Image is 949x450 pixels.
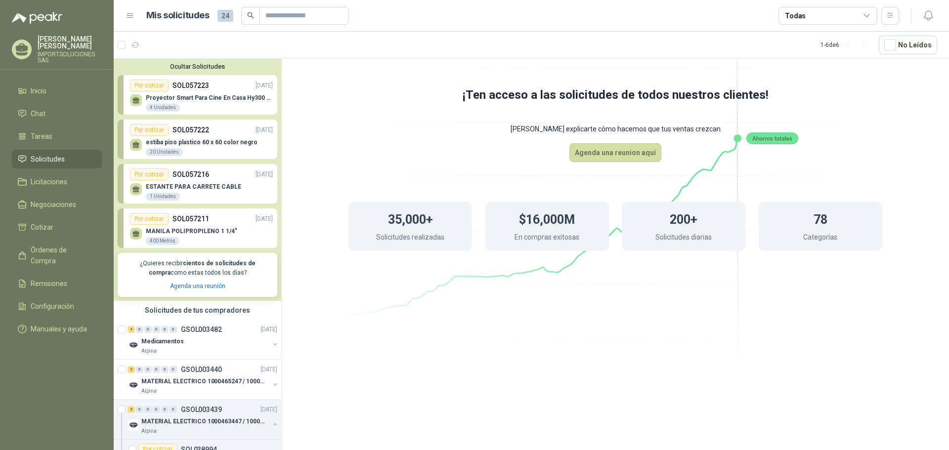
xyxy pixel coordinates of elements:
div: 0 [170,366,177,373]
a: Por cotizarSOL057223[DATE] Proyector Smart Para Cine En Casa Hy300 1080hd Android 11 Co Color Bla... [118,75,277,115]
p: Categorías [803,232,837,245]
span: Chat [31,108,45,119]
span: Manuales y ayuda [31,324,87,334]
p: [PERSON_NAME] [PERSON_NAME] [38,36,102,49]
span: Cotizar [31,222,53,233]
a: Agenda una reunión [170,283,225,289]
div: 0 [161,406,169,413]
div: Por cotizar [130,168,169,180]
a: Chat [12,104,102,123]
h1: 200+ [670,207,697,229]
p: Alpina [141,427,157,435]
p: [DATE] [256,125,273,135]
a: 4 0 0 0 0 0 GSOL003482[DATE] Company LogoMedicamentosAlpina [128,324,279,355]
p: Alpina [141,387,157,395]
h1: ¡Ten acceso a las solicitudes de todos nuestros clientes! [309,86,922,105]
img: Company Logo [128,379,139,391]
p: [DATE] [256,81,273,90]
p: SOL057211 [173,213,209,224]
p: Solicitudes realizadas [376,232,444,245]
p: GSOL003440 [181,366,222,373]
div: 20 Unidades [146,148,183,156]
p: GSOL003482 [181,326,222,333]
span: 24 [217,10,233,22]
div: 1 Unidades [146,193,180,201]
div: 0 [144,406,152,413]
p: [DATE] [260,325,277,334]
a: Remisiones [12,274,102,293]
div: 0 [170,326,177,333]
div: Todas [785,10,806,21]
div: 0 [153,406,160,413]
p: GSOL003439 [181,406,222,413]
p: [PERSON_NAME] explicarte cómo hacemos que tus ventas crezcan [309,115,922,143]
div: Por cotizar [130,124,169,136]
img: Logo peakr [12,12,62,24]
p: ¿Quieres recibir como estas todos los días? [124,259,271,278]
a: Por cotizarSOL057211[DATE] MANILA POLIPROPILENO 1 1/4"400 Metros [118,208,277,248]
span: Licitaciones [31,176,67,187]
h1: 78 [814,207,827,229]
p: [DATE] [260,405,277,414]
div: 400 Metros [146,237,179,245]
div: Por cotizar [130,213,169,225]
div: Ocultar SolicitudesPor cotizarSOL057223[DATE] Proyector Smart Para Cine En Casa Hy300 1080hd Andr... [114,59,281,301]
div: 2 [128,366,135,373]
a: Negociaciones [12,195,102,214]
p: Solicitudes diarias [655,232,712,245]
p: SOL057223 [173,80,209,91]
button: Agenda una reunion aquí [569,143,661,162]
div: 0 [144,326,152,333]
img: Company Logo [128,339,139,351]
button: Ocultar Solicitudes [118,63,277,70]
div: 4 Unidades [146,104,180,112]
p: MANILA POLIPROPILENO 1 1/4" [146,228,237,235]
p: SOL057216 [173,169,209,180]
div: 0 [144,366,152,373]
span: Remisiones [31,278,67,289]
p: [DATE] [256,170,273,179]
div: 0 [170,406,177,413]
button: No Leídos [879,36,937,54]
span: Inicio [31,85,46,96]
p: MATERIAL ELECTRICO 1000463447 / 1000465800 [141,416,264,426]
div: 0 [153,366,160,373]
span: Órdenes de Compra [31,245,92,266]
a: Tareas [12,127,102,146]
h1: Mis solicitudes [146,8,210,23]
a: 2 0 0 0 0 0 GSOL003440[DATE] Company LogoMATERIAL ELECTRICO 1000465247 / 1000466995Alpina [128,364,279,395]
a: 2 0 0 0 0 0 GSOL003439[DATE] Company LogoMATERIAL ELECTRICO 1000463447 / 1000465800Alpina [128,404,279,435]
p: MATERIAL ELECTRICO 1000465247 / 1000466995 [141,376,264,386]
div: 2 [128,406,135,413]
b: cientos de solicitudes de compra [149,260,256,276]
span: Configuración [31,301,74,312]
div: 4 [128,326,135,333]
p: ESTANTE PARA CARRETE CABLE [146,183,241,190]
div: 0 [153,326,160,333]
a: Solicitudes [12,150,102,168]
div: 0 [136,366,143,373]
div: Por cotizar [130,80,169,91]
span: Tareas [31,131,52,142]
p: Alpina [141,347,157,355]
a: Por cotizarSOL057222[DATE] estiba piso plastico 60 x 60 color negro20 Unidades [118,120,277,159]
p: En compras exitosas [515,232,579,245]
img: Company Logo [128,419,139,431]
h1: $16,000M [519,207,575,229]
p: [DATE] [256,214,273,224]
a: Manuales y ayuda [12,320,102,338]
p: estiba piso plastico 60 x 60 color negro [146,139,258,146]
span: Negociaciones [31,199,76,210]
p: IMPORTSOLUCIONES SAS [38,51,102,63]
p: Medicamentos [141,336,184,346]
div: 0 [161,366,169,373]
div: Solicitudes de tus compradores [114,301,281,320]
div: 0 [161,326,169,333]
span: search [247,12,254,19]
div: 0 [136,406,143,413]
div: 0 [136,326,143,333]
a: Configuración [12,297,102,316]
h1: 35,000+ [388,207,433,229]
div: 1 - 6 de 6 [820,37,871,53]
